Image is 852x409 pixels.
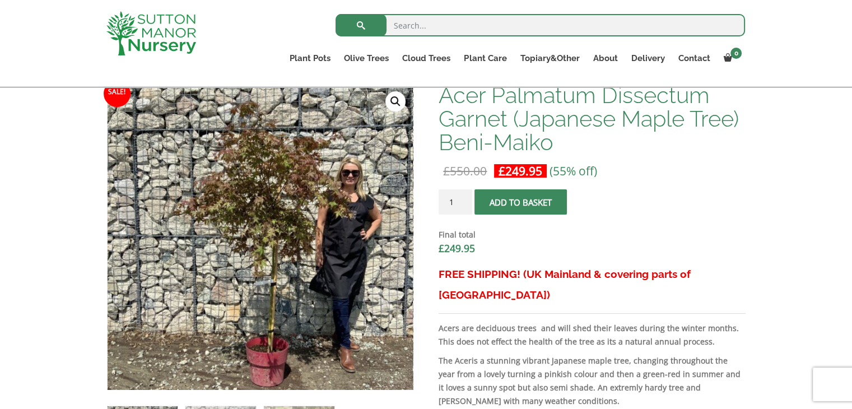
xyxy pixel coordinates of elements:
a: 0 [716,50,745,66]
strong: Acers are deciduous trees and [439,323,556,333]
h3: FREE SHIPPING! (UK Mainland & covering parts of [GEOGRAPHIC_DATA]) [439,264,745,305]
input: Search... [336,14,745,36]
a: Contact [671,50,716,66]
a: Cloud Trees [395,50,457,66]
a: Delivery [624,50,671,66]
button: Add to basket [474,189,567,215]
h1: Acer Palmatum Dissectum Garnet (Japanese Maple Tree) Beni-Maiko [439,83,745,154]
bdi: 550.00 [443,163,487,179]
a: Topiary&Other [513,50,586,66]
dt: Final total [439,228,745,241]
span: £ [499,163,505,179]
a: Olive Trees [337,50,395,66]
bdi: 249.95 [439,241,475,255]
bdi: 249.95 [499,163,542,179]
span: Sale! [104,80,131,107]
a: View full-screen image gallery [385,91,406,111]
a: Plant Care [457,50,513,66]
strong: The Acer [439,355,472,366]
b: will shed their leaves during the winter months. This does not effect the health of the tree as i... [439,323,739,347]
span: (55% off) [550,163,597,179]
input: Product quantity [439,189,472,215]
b: is a stunning vibrant Japanese maple tree, changing throughout the year from a lovely turning a p... [439,355,741,406]
a: About [586,50,624,66]
img: logo [106,11,196,55]
span: 0 [730,48,742,59]
span: £ [443,163,450,179]
a: Plant Pots [283,50,337,66]
span: £ [439,241,444,255]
